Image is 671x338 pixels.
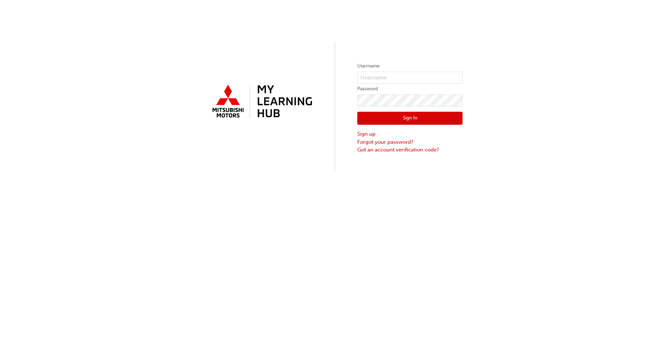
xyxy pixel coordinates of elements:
a: Got an account verification code? [357,146,463,154]
a: Sign up [357,130,463,138]
label: Username [357,62,463,70]
label: Password [357,85,463,93]
a: Forgot your password? [357,138,463,146]
input: Username [357,72,463,84]
img: mmal [208,82,314,122]
button: Sign In [357,112,463,125]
